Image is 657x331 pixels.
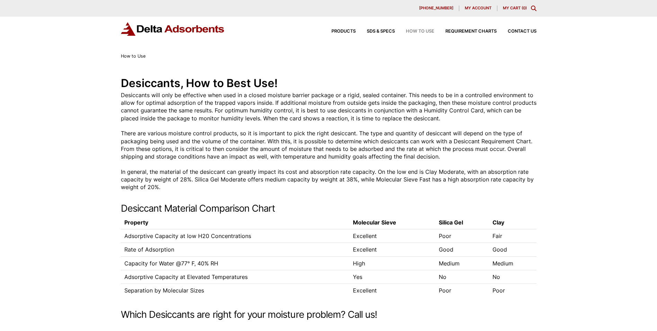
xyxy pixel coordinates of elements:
[489,216,536,229] th: Clay
[395,29,434,34] a: How to Use
[503,6,527,10] a: My Cart (0)
[121,243,350,256] td: Rate of Adsorption
[489,270,536,283] td: No
[349,243,435,256] td: Excellent
[349,256,435,270] td: High
[445,29,497,34] span: Requirement Charts
[419,6,453,10] span: [PHONE_NUMBER]
[320,29,356,34] a: Products
[349,270,435,283] td: Yes
[121,270,350,283] td: Adsorptive Capacity at Elevated Temperatures
[435,229,489,243] td: Poor
[349,229,435,243] td: Excellent
[121,203,536,214] h2: Desiccant Material Comparison Chart
[121,256,350,270] td: Capacity for Water @77° F, 40% RH
[349,284,435,297] td: Excellent
[349,216,435,229] th: Molecular Sieve
[414,6,459,11] a: [PHONE_NUMBER]
[121,22,225,36] img: Delta Adsorbents
[435,284,489,297] td: Poor
[435,243,489,256] td: Good
[121,229,350,243] td: Adsorptive Capacity at low H20 Concentrations
[489,229,536,243] td: Fair
[121,216,350,229] th: Property
[465,6,491,10] span: My account
[489,256,536,270] td: Medium
[121,129,536,161] p: There are various moisture control products, so it is important to pick the right desiccant. The ...
[331,29,356,34] span: Products
[459,6,497,11] a: My account
[121,53,145,59] span: How to Use
[434,29,497,34] a: Requirement Charts
[121,91,536,122] p: Desiccants will only be effective when used in a closed moisture barrier package or a rigid, seal...
[121,284,350,297] td: Separation by Molecular Sizes
[367,29,395,34] span: SDS & SPECS
[508,29,536,34] span: Contact Us
[121,309,536,321] h2: Which Desiccants are right for your moisture problem? Call us!
[406,29,434,34] span: How to Use
[121,168,536,191] p: In general, the material of the desiccant can greatly impact its cost and absorption rate capacit...
[489,284,536,297] td: Poor
[531,6,536,11] div: Toggle Modal Content
[356,29,395,34] a: SDS & SPECS
[489,243,536,256] td: Good
[121,76,536,91] h1: Desiccants, How to Best Use!
[497,29,536,34] a: Contact Us
[435,216,489,229] th: Silica Gel
[435,256,489,270] td: Medium
[435,270,489,283] td: No
[523,6,525,10] span: 0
